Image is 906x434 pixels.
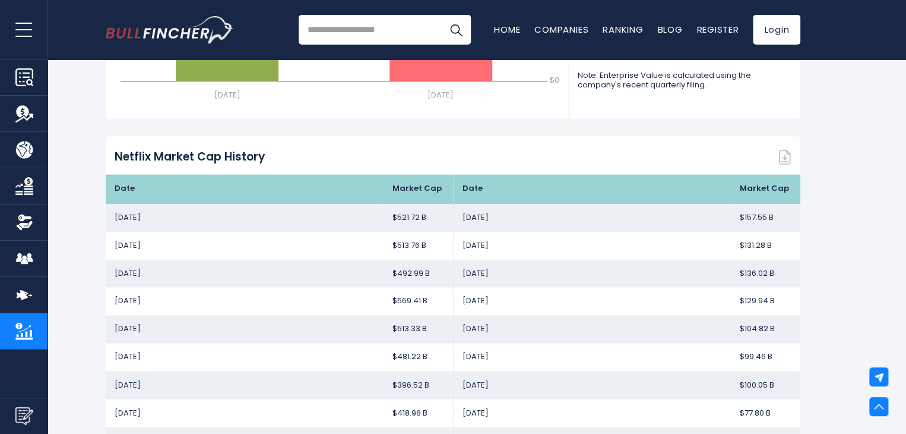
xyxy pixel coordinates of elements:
[731,315,800,343] td: $104.82 B
[731,371,800,399] td: $100.05 B
[214,89,240,100] text: [DATE]
[578,11,791,61] p: Enterprise Value is the preferred valuation method for mergers and acquisitions because it provid...
[550,74,559,86] text: $0
[696,23,739,36] a: Register
[578,71,791,91] p: Note: Enterprise Value is calculated using the company's recent quarterly filing.
[384,287,453,315] td: $569.41 B
[453,232,731,260] td: [DATE]
[384,371,453,399] td: $396.52 B
[106,260,384,288] td: [DATE]
[657,23,682,36] a: Blog
[106,232,384,260] td: [DATE]
[441,15,471,45] button: Search
[106,16,233,43] a: Go to homepage
[494,23,520,36] a: Home
[731,399,800,427] td: $77.80 B
[453,204,731,232] td: [DATE]
[106,204,384,232] td: [DATE]
[106,16,234,43] img: Bullfincher logo
[731,232,800,260] td: $131.28 B
[384,174,453,204] th: Market Cap
[106,287,384,315] td: [DATE]
[427,89,454,100] text: [DATE]
[534,23,588,36] a: Companies
[453,343,731,371] td: [DATE]
[731,174,800,204] th: Market Cap
[106,343,384,371] td: [DATE]
[453,315,731,343] td: [DATE]
[384,232,453,260] td: $513.76 B
[731,287,800,315] td: $129.94 B
[384,204,453,232] td: $521.72 B
[453,371,731,399] td: [DATE]
[384,260,453,288] td: $492.99 B
[384,399,453,427] td: $418.96 B
[453,287,731,315] td: [DATE]
[106,315,384,343] td: [DATE]
[753,15,800,45] a: Login
[384,343,453,371] td: $481.22 B
[731,343,800,371] td: $99.46 B
[106,371,384,399] td: [DATE]
[106,399,384,427] td: [DATE]
[106,150,274,165] h2: Netflix Market Cap History
[731,204,800,232] td: $157.55 B
[731,260,800,288] td: $136.02 B
[106,174,384,204] th: Date
[453,399,731,427] td: [DATE]
[384,315,453,343] td: $513.33 B
[453,260,731,288] td: [DATE]
[453,174,731,204] th: Date
[15,213,33,231] img: Ownership
[603,23,643,36] a: Ranking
